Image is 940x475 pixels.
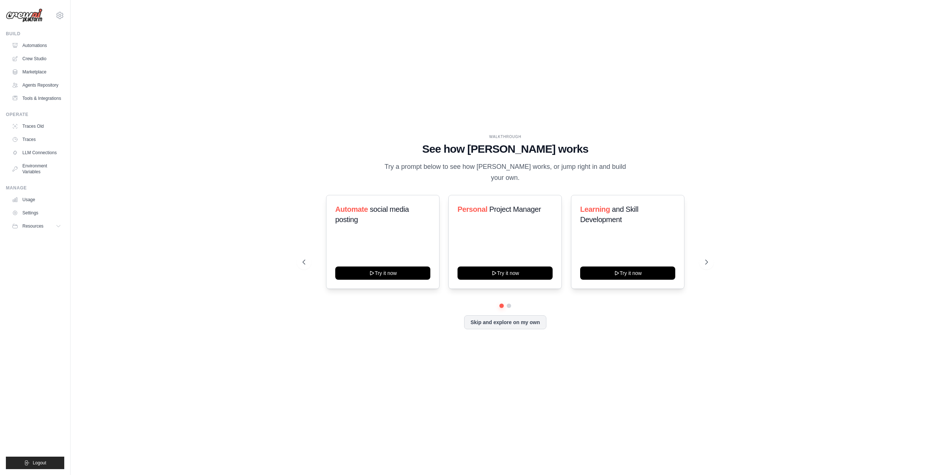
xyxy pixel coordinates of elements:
[335,205,368,213] span: Automate
[464,315,546,329] button: Skip and explore on my own
[335,266,430,280] button: Try it now
[22,223,43,229] span: Resources
[6,8,43,23] img: Logo
[6,112,64,117] div: Operate
[9,93,64,104] a: Tools & Integrations
[9,53,64,65] a: Crew Studio
[9,194,64,206] a: Usage
[9,66,64,78] a: Marketplace
[6,185,64,191] div: Manage
[489,205,541,213] span: Project Manager
[9,147,64,159] a: LLM Connections
[303,134,708,139] div: WALKTHROUGH
[458,205,487,213] span: Personal
[9,207,64,219] a: Settings
[458,266,553,280] button: Try it now
[6,31,64,37] div: Build
[9,40,64,51] a: Automations
[580,205,610,213] span: Learning
[580,266,675,280] button: Try it now
[335,205,409,224] span: social media posting
[33,460,46,466] span: Logout
[9,79,64,91] a: Agents Repository
[9,160,64,178] a: Environment Variables
[303,142,708,156] h1: See how [PERSON_NAME] works
[382,162,629,183] p: Try a prompt below to see how [PERSON_NAME] works, or jump right in and build your own.
[6,457,64,469] button: Logout
[9,134,64,145] a: Traces
[9,120,64,132] a: Traces Old
[9,220,64,232] button: Resources
[580,205,638,224] span: and Skill Development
